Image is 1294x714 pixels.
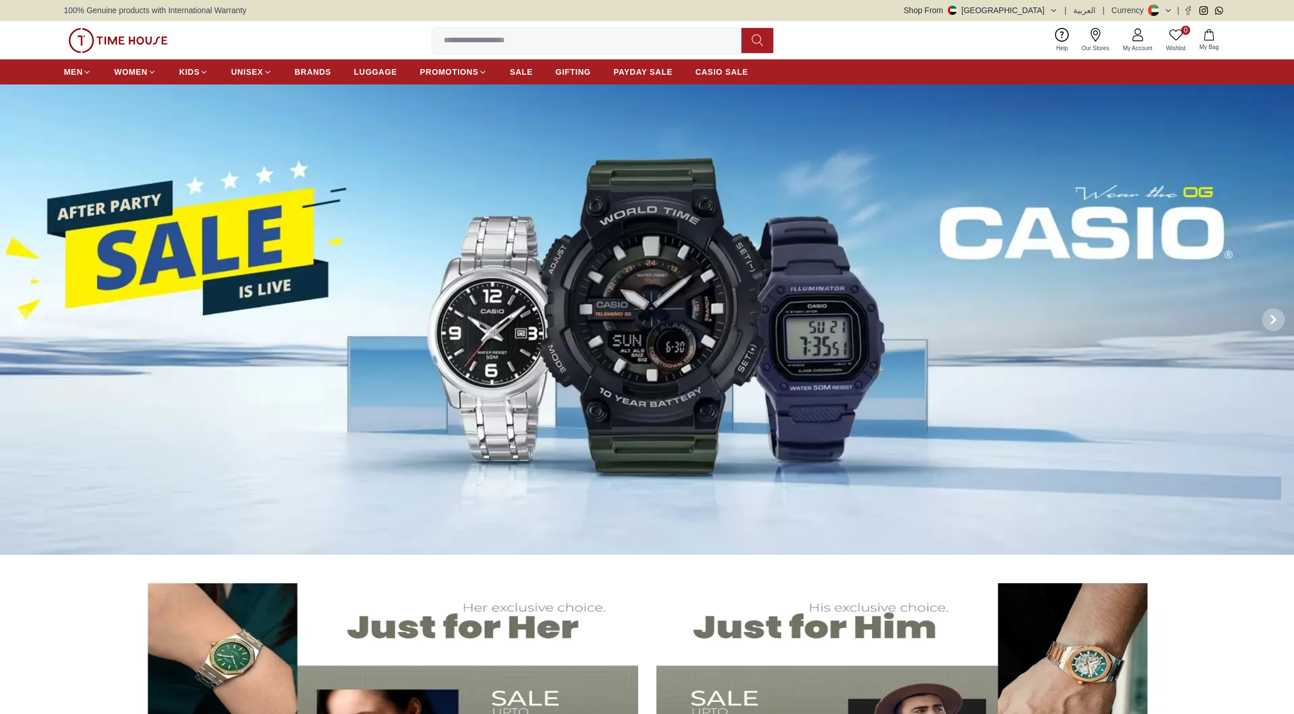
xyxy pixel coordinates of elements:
button: My Bag [1192,27,1226,54]
a: PROMOTIONS [420,62,487,82]
span: CASIO SALE [695,66,748,78]
span: GIFTING [555,66,591,78]
span: | [1065,5,1067,16]
span: SALE [510,66,533,78]
button: العربية [1073,5,1096,16]
button: Shop From[GEOGRAPHIC_DATA] [904,5,1058,16]
span: LUGGAGE [354,66,397,78]
a: CASIO SALE [695,62,748,82]
span: MEN [64,66,83,78]
a: GIFTING [555,62,591,82]
span: Wishlist [1162,44,1190,53]
a: Whatsapp [1215,6,1223,15]
img: United Arab Emirates [948,6,957,15]
a: PAYDAY SALE [614,62,672,82]
a: 0Wishlist [1159,26,1192,55]
span: KIDS [179,66,200,78]
a: MEN [64,62,91,82]
span: WOMEN [114,66,148,78]
a: WOMEN [114,62,156,82]
a: Facebook [1184,6,1192,15]
a: Help [1049,26,1075,55]
a: Our Stores [1075,26,1116,55]
a: UNISEX [231,62,271,82]
span: My Account [1118,44,1157,53]
a: BRANDS [295,62,331,82]
span: PAYDAY SALE [614,66,672,78]
div: Currency [1112,5,1149,16]
a: SALE [510,62,533,82]
span: | [1177,5,1179,16]
span: UNISEX [231,66,263,78]
a: KIDS [179,62,208,82]
img: ... [68,28,168,53]
span: 100% Genuine products with International Warranty [64,5,246,16]
a: LUGGAGE [354,62,397,82]
span: Our Stores [1077,44,1114,53]
span: PROMOTIONS [420,66,478,78]
a: Instagram [1199,6,1208,15]
span: My Bag [1195,43,1223,51]
span: | [1102,5,1105,16]
span: 0 [1181,26,1190,35]
span: BRANDS [295,66,331,78]
span: Help [1052,44,1073,53]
